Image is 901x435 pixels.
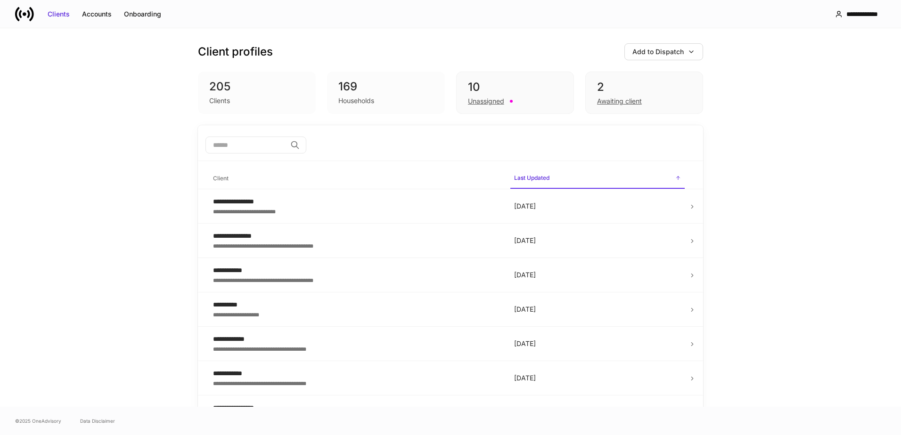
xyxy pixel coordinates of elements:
[597,97,642,106] div: Awaiting client
[468,97,504,106] div: Unassigned
[48,9,70,19] div: Clients
[468,80,562,95] div: 10
[80,417,115,425] a: Data Disclaimer
[338,79,434,94] div: 169
[514,373,681,383] p: [DATE]
[213,174,229,183] h6: Client
[41,7,76,22] button: Clients
[514,236,681,245] p: [DATE]
[82,9,112,19] div: Accounts
[510,169,685,189] span: Last Updated
[209,169,503,188] span: Client
[209,79,304,94] div: 205
[514,305,681,314] p: [DATE]
[514,173,549,182] h6: Last Updated
[585,72,703,114] div: 2Awaiting client
[198,44,273,59] h3: Client profiles
[76,7,118,22] button: Accounts
[209,96,230,105] div: Clients
[624,43,703,60] button: Add to Dispatch
[15,417,61,425] span: © 2025 OneAdvisory
[338,96,374,105] div: Households
[514,270,681,280] p: [DATE]
[514,201,681,211] p: [DATE]
[118,7,167,22] button: Onboarding
[597,80,691,95] div: 2
[632,47,684,56] div: Add to Dispatch
[124,9,161,19] div: Onboarding
[456,72,574,114] div: 10Unassigned
[514,339,681,348] p: [DATE]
